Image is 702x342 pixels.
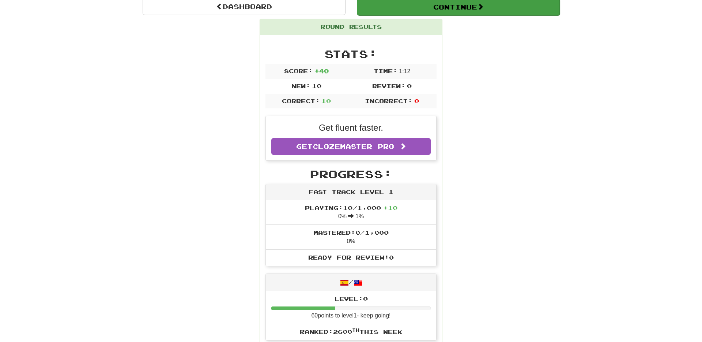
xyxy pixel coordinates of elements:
span: + 40 [314,67,329,74]
span: 0 [414,97,419,104]
div: Fast Track Level 1 [266,184,436,200]
span: Ranked: 2600 this week [300,328,402,335]
h2: Stats: [265,48,437,60]
span: Playing: 10 / 1,000 [305,204,397,211]
span: Ready for Review: 0 [308,254,394,261]
span: 1 : 12 [399,68,410,74]
li: 0% 1% [266,200,436,225]
span: 10 [321,97,331,104]
sup: th [352,327,359,332]
p: Get fluent faster. [271,122,431,134]
h2: Progress: [265,168,437,180]
span: Score: [284,67,313,74]
span: 0 [407,82,412,89]
span: Incorrect: [365,97,412,104]
a: GetClozemaster Pro [271,138,431,155]
span: 10 [312,82,321,89]
span: + 10 [383,204,397,211]
li: 60 points to level 1 - keep going! [266,291,436,324]
span: Level: 0 [335,295,368,302]
span: Review: [372,82,405,89]
span: Clozemaster Pro [313,142,394,150]
div: / [266,274,436,291]
span: Correct: [282,97,320,104]
span: Time: [374,67,397,74]
span: New: [291,82,310,89]
div: Round Results [260,19,442,35]
li: 0% [266,224,436,250]
span: Mastered: 0 / 1,000 [313,229,389,236]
